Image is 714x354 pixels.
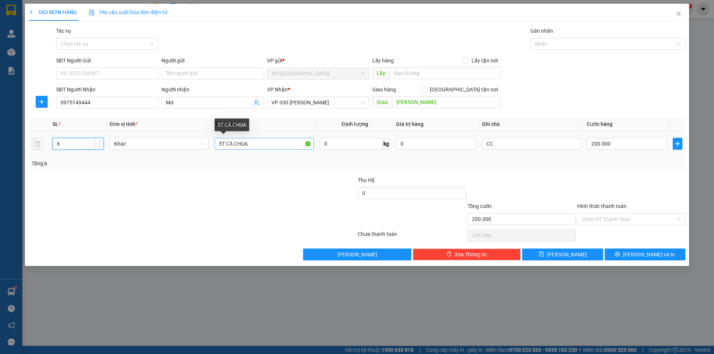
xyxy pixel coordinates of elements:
[547,250,587,259] span: [PERSON_NAME]
[29,9,77,15] span: TẠO ĐƠN HÀNG
[89,9,167,15] span: Yêu cầu xuất hóa đơn điện tử
[372,96,392,108] span: Giao
[539,251,544,257] span: save
[357,230,467,243] div: Chưa thanh toán
[389,67,501,79] input: Dọc đường
[56,28,71,34] label: Tác vụ
[522,249,603,260] button: save[PERSON_NAME]
[29,10,34,15] span: plus
[89,10,95,16] img: icon
[358,177,375,183] span: Thu Hộ
[267,87,288,92] span: VP Nhận
[36,96,48,108] button: plus
[110,121,138,127] span: Đơn vị tính
[95,138,103,144] span: Increase Value
[467,203,492,209] span: Tổng cước
[56,56,158,65] div: SĐT Người Gửi
[271,68,365,79] span: VP Đà Lạt
[587,121,612,127] span: Cước hàng
[271,97,365,108] span: VP 330 Lê Duẫn
[32,138,44,150] button: delete
[161,85,264,94] div: Người nhận
[372,58,394,64] span: Lấy hàng
[615,251,620,257] span: printer
[577,203,627,209] label: Hình thức thanh toán
[32,159,276,168] div: Tổng: 6
[469,56,501,65] span: Lấy tận nơi
[114,138,204,149] span: Khác
[530,28,553,34] label: Gán nhãn
[427,85,501,94] span: [GEOGRAPHIC_DATA] tận nơi
[215,138,313,150] input: VD: Bàn, Ghế
[446,251,451,257] span: delete
[396,138,476,150] input: 0
[605,249,685,260] button: printer[PERSON_NAME] và In
[396,121,424,127] span: Giá trị hàng
[673,138,682,150] button: plus
[97,144,102,149] span: down
[52,121,58,127] span: SL
[454,250,487,259] span: Xóa Thông tin
[337,250,377,259] span: [PERSON_NAME]
[97,139,102,144] span: up
[479,117,584,131] th: Ghi chú
[161,56,264,65] div: Người gửi
[392,96,501,108] input: Dọc đường
[383,138,390,150] span: kg
[254,100,260,105] span: user-add
[372,87,396,92] span: Giao hàng
[673,141,682,147] span: plus
[303,249,411,260] button: [PERSON_NAME]
[215,118,249,131] div: 5T CÀ CHUA
[95,144,103,149] span: Decrease Value
[413,249,521,260] button: deleteXóa Thông tin
[372,67,389,79] span: Lấy
[482,138,581,150] input: Ghi Chú
[267,56,369,65] div: VP gửi
[668,4,689,25] button: Close
[342,121,368,127] span: Định lượng
[676,11,682,17] span: close
[56,85,158,94] div: SĐT Người Nhận
[623,250,675,259] span: [PERSON_NAME] và In
[36,99,47,105] span: plus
